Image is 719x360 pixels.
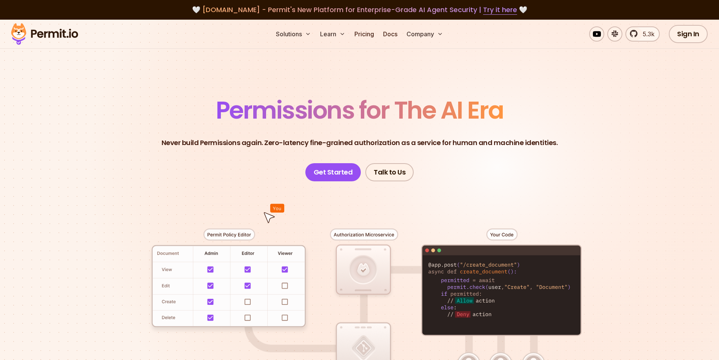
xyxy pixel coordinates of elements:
span: [DOMAIN_NAME] - Permit's New Platform for Enterprise-Grade AI Agent Security | [202,5,517,14]
a: Talk to Us [365,163,414,181]
div: 🤍 🤍 [18,5,701,15]
a: 5.3k [625,26,660,42]
span: 5.3k [638,29,654,39]
img: Permit logo [8,21,82,47]
span: Permissions for The AI Era [216,93,503,127]
a: Pricing [351,26,377,42]
a: Sign In [669,25,708,43]
p: Never build Permissions again. Zero-latency fine-grained authorization as a service for human and... [162,138,558,148]
button: Learn [317,26,348,42]
a: Try it here [483,5,517,15]
a: Get Started [305,163,361,181]
button: Company [403,26,446,42]
a: Docs [380,26,400,42]
button: Solutions [273,26,314,42]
